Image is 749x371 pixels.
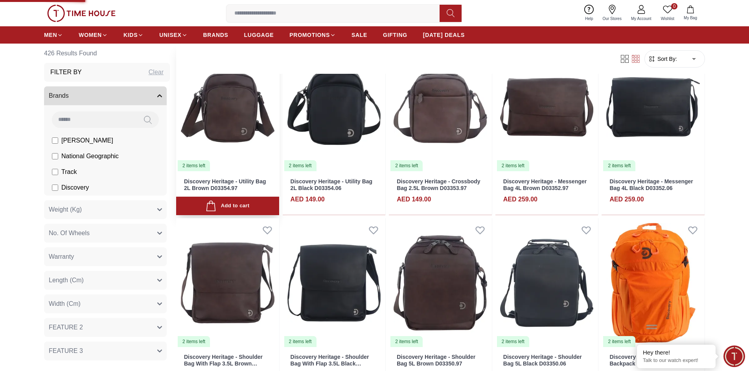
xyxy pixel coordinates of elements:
input: National Geographic [52,153,58,159]
h4: AED 149.00 [397,195,431,204]
span: My Bag [681,15,700,21]
img: Discovery Heritage - Utility Bag 2L Brown D03354.97 [176,42,279,172]
button: Add to cart [176,197,279,215]
div: 2 items left [284,336,317,347]
span: MEN [44,31,57,39]
button: Weight (Kg) [44,200,167,219]
div: 2 items left [178,160,210,171]
span: WOMEN [79,31,102,39]
a: Discovery Heritage - Shoulder Bag 5L Brown D03350.97 [397,354,475,367]
a: Discovery Heritage - Shoulder Bag With Flap 3.5L Brown D03351.972 items left [176,218,279,348]
a: Discovery Heritage - Shoulder Bag 5L Black D03350.062 items left [495,218,598,348]
span: Discovery [61,183,89,192]
a: Discovery Body Spirit - Outdoor Backpack 10L Orange D01113.692 items left [602,218,705,348]
h4: AED 259.00 [609,195,644,204]
a: BRANDS [203,28,228,42]
div: 2 items left [390,160,423,171]
span: Brands [49,91,69,101]
h4: AED 149.00 [184,195,218,204]
h4: AED 149.00 [291,195,325,204]
a: LUGGAGE [244,28,274,42]
a: Discovery Heritage - Crossbody Bag 2.5L Brown D03353.972 items left [389,42,492,172]
span: PROMOTIONS [289,31,330,39]
a: Discovery Heritage - Shoulder Bag 5L Black D03350.06 [503,354,582,367]
a: Discovery Heritage - Utility Bag 2L Brown D03354.97 [184,178,266,191]
span: LUGGAGE [244,31,274,39]
img: Discovery Body Spirit - Outdoor Backpack 10L Orange D01113.69 [602,218,705,348]
span: 0 [671,3,677,9]
a: Our Stores [598,3,626,23]
a: MEN [44,28,63,42]
button: FEATURE 2 [44,318,167,337]
img: ... [47,5,116,22]
a: Discovery Heritage - Messenger Bag 4L Brown D03352.972 items left [495,42,598,172]
span: Warranty [49,252,74,261]
button: Brands [44,86,167,105]
div: Add to cart [206,201,249,211]
div: Clear [149,68,164,77]
h4: AED 259.00 [503,195,537,204]
div: 2 items left [603,336,635,347]
div: 2 items left [497,160,529,171]
a: SALE [351,28,367,42]
span: SALE [351,31,367,39]
a: PROMOTIONS [289,28,336,42]
button: No. Of Wheels [44,224,167,243]
a: GIFTING [383,28,407,42]
img: Discovery Heritage - Shoulder Bag With Flap 3.5L Brown D03351.97 [176,218,279,348]
img: Discovery Heritage - Shoulder Bag With Flap 3.5L Black D03351.06 [283,218,386,348]
span: Our Stores [600,16,625,22]
button: Width (Cm) [44,294,167,313]
a: WOMEN [79,28,108,42]
span: Help [582,16,596,22]
a: Discovery Heritage - Shoulder Bag With Flap 3.5L Black D03351.062 items left [283,218,386,348]
span: Wishlist [658,16,677,22]
a: 0Wishlist [656,3,679,23]
span: KIDS [123,31,138,39]
span: GIFTING [383,31,407,39]
input: Discovery [52,185,58,191]
img: Discovery Heritage - Shoulder Bag 5L Black D03350.06 [495,218,598,348]
span: [PERSON_NAME] [61,136,113,145]
span: Weight (Kg) [49,205,82,214]
a: Discovery Heritage - Utility Bag 2L Black D03354.06 [291,178,373,191]
img: Discovery Heritage - Messenger Bag 4L Black D03352.06 [602,42,705,172]
a: Discovery Heritage - Messenger Bag 4L Black D03352.06 [609,178,693,191]
input: Track [52,169,58,175]
span: Width (Cm) [49,299,81,309]
a: Discovery Body Spirit - Outdoor Backpack 10L Orange D01113.69 [609,354,695,367]
span: UNISEX [159,31,181,39]
div: 2 items left [603,160,635,171]
h6: 426 Results Found [44,44,170,63]
a: UNISEX [159,28,187,42]
div: Hey there! [643,349,710,356]
button: Length (Cm) [44,271,167,290]
span: [DATE] DEALS [423,31,465,39]
img: Discovery Heritage - Utility Bag 2L Black D03354.06 [283,42,386,172]
span: No. Of Wheels [49,228,90,238]
span: Length (Cm) [49,276,84,285]
button: FEATURE 3 [44,342,167,360]
a: Discovery Heritage - Utility Bag 2L Black D03354.062 items left [283,42,386,172]
img: Discovery Heritage - Shoulder Bag 5L Brown D03350.97 [389,218,492,348]
span: FEATURE 2 [49,323,83,332]
img: Discovery Heritage - Messenger Bag 4L Brown D03352.97 [495,42,598,172]
a: KIDS [123,28,144,42]
span: Track [61,167,77,177]
a: Help [580,3,598,23]
span: BRANDS [203,31,228,39]
p: Talk to our watch expert! [643,357,710,364]
span: My Account [628,16,655,22]
a: Discovery Heritage - Messenger Bag 4L Brown D03352.97 [503,178,587,191]
div: 2 items left [284,160,317,171]
div: 2 items left [390,336,423,347]
div: 2 items left [178,336,210,347]
button: Warranty [44,247,167,266]
button: Sort By: [648,55,677,63]
button: My Bag [679,4,702,22]
span: Sort By: [656,55,677,63]
a: [DATE] DEALS [423,28,465,42]
input: [PERSON_NAME] [52,137,58,144]
a: Discovery Heritage - Shoulder Bag 5L Brown D03350.972 items left [389,218,492,348]
a: Discovery Heritage - Messenger Bag 4L Black D03352.062 items left [602,42,705,172]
